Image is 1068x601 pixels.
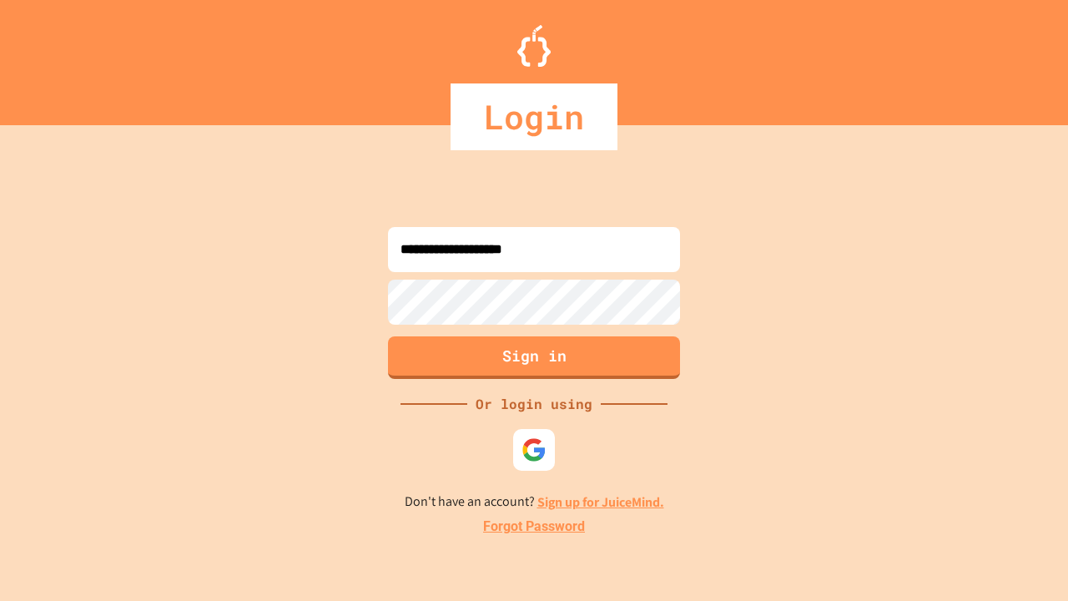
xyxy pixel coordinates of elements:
div: Login [451,83,617,150]
img: Logo.svg [517,25,551,67]
div: Or login using [467,394,601,414]
button: Sign in [388,336,680,379]
a: Sign up for JuiceMind. [537,493,664,511]
a: Forgot Password [483,517,585,537]
p: Don't have an account? [405,492,664,513]
img: google-icon.svg [521,437,547,462]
